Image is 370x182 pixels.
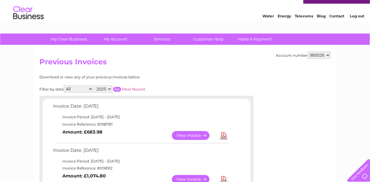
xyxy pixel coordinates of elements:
[295,26,313,30] a: Telecoms
[137,34,187,45] a: Services
[317,26,326,30] a: Blog
[278,26,291,30] a: Energy
[52,158,231,165] td: Invoice Period: [DATE] - [DATE]
[39,58,331,69] h2: Previous Invoices
[122,87,145,91] a: Most Recent
[52,113,231,121] td: Invoice Period: [DATE] - [DATE]
[350,26,364,30] a: Log out
[41,3,330,30] div: Clear Business is a trading name of Verastar Limited (registered in [GEOGRAPHIC_DATA] No. 3667643...
[39,75,200,79] div: Download or view any of your previous invoices below.
[52,121,231,128] td: Invoice Reference: 8098781
[183,34,234,45] a: Customer Help
[329,26,344,30] a: Contact
[52,165,231,172] td: Invoice Reference: 8008912
[52,146,231,158] td: Invoice Date: [DATE]
[62,129,102,135] b: Amount: £683.98
[230,34,280,45] a: Make A Payment
[220,131,228,140] a: Download
[262,26,274,30] a: Water
[91,34,141,45] a: My Account
[172,131,217,140] a: View
[276,52,331,59] div: Account number
[44,34,94,45] a: My Clear Business
[255,3,297,11] a: 0333 014 3131
[52,102,231,113] td: Invoice Date: [DATE]
[39,85,200,93] div: Filter by date
[13,16,44,34] img: logo.png
[62,173,106,179] b: Amount: £1,074.80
